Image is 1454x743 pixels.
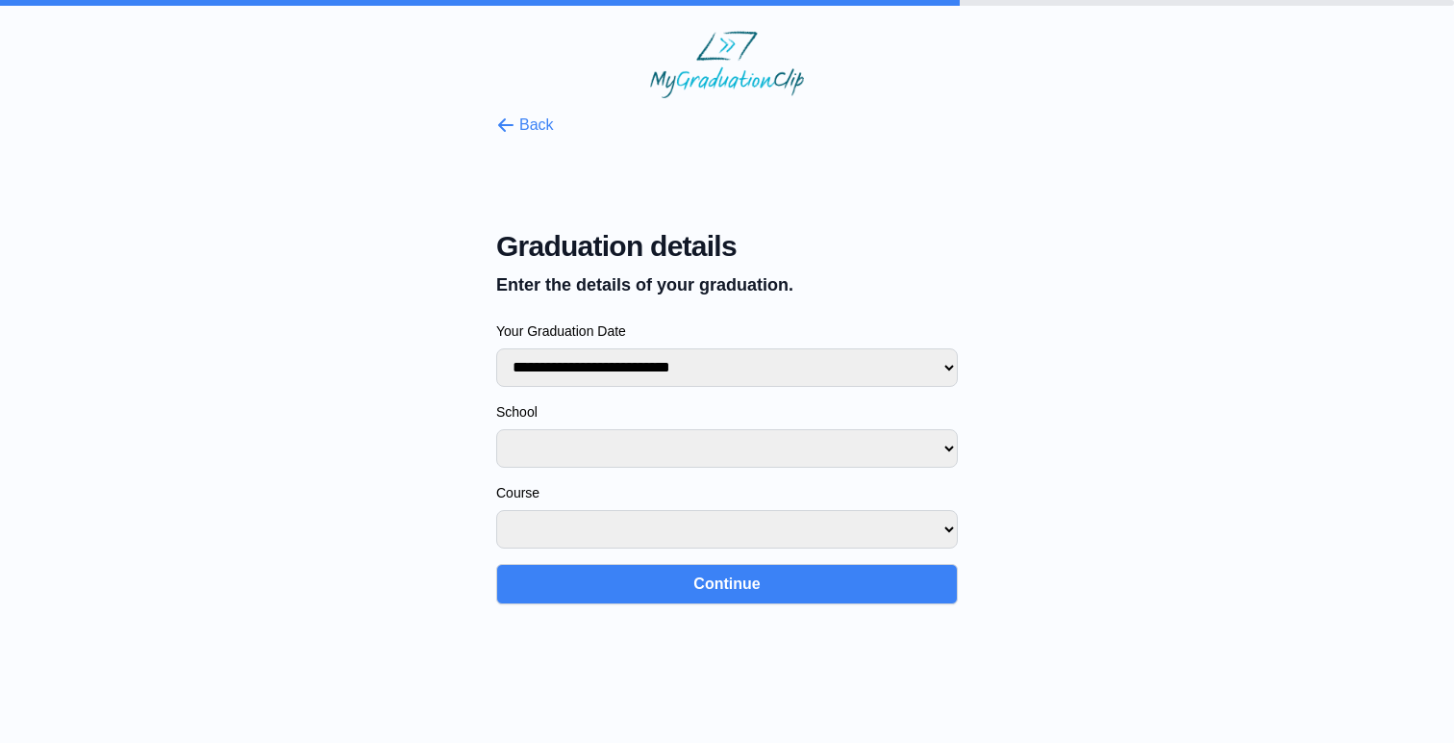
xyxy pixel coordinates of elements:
[496,271,958,298] p: Enter the details of your graduation.
[496,564,958,604] button: Continue
[496,483,958,502] label: Course
[496,402,958,422] label: School
[650,31,804,98] img: MyGraduationClip
[496,229,958,264] span: Graduation details
[496,114,554,137] button: Back
[496,321,958,341] label: Your Graduation Date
